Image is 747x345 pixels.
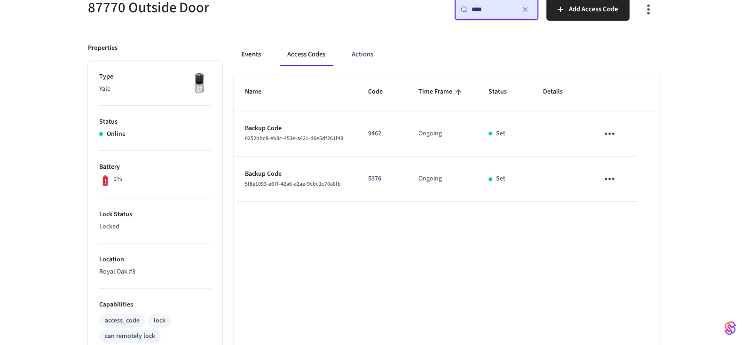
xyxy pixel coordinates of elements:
span: 0252bbc8-eb3c-453e-a421-d6e5df261f48 [245,134,343,142]
div: access_code [105,316,140,326]
p: Yale [99,84,211,94]
p: Set [496,174,505,184]
span: Code [368,85,395,99]
span: 5f8e1093-e67f-42a6-a2ae-9cbc1c70a8fb [245,180,341,188]
p: Backup Code [245,169,346,179]
p: Status [99,117,211,127]
p: Royal Oak #3 [99,267,211,277]
span: Name [245,85,274,99]
span: Status [488,85,519,99]
p: Online [107,129,126,139]
button: Events [234,43,268,66]
p: Capabilities [99,300,211,310]
div: lock [154,316,165,326]
p: Type [99,72,211,82]
p: Lock Status [99,210,211,220]
p: Battery [99,162,211,172]
p: Set [496,129,505,139]
p: Location [99,255,211,265]
p: 5376 [368,174,396,184]
img: SeamLogoGradient.69752ec5.svg [724,321,736,336]
td: Ongoing [407,111,477,157]
button: Access Codes [280,43,333,66]
button: Actions [344,43,381,66]
table: sticky table [234,73,660,202]
p: Properties [88,43,118,53]
p: 9462 [368,129,396,139]
div: can remotely lock [105,331,155,341]
span: Details [543,85,575,99]
p: Backup Code [245,124,346,133]
span: Time Frame [418,85,464,99]
span: Add Access Code [569,3,618,16]
td: Ongoing [407,157,477,202]
img: Yale Assure Touchscreen Wifi Smart Lock, Satin Nickel, Front [188,72,211,95]
p: Locked [99,222,211,232]
p: 1% [113,174,122,184]
div: ant example [234,43,660,66]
